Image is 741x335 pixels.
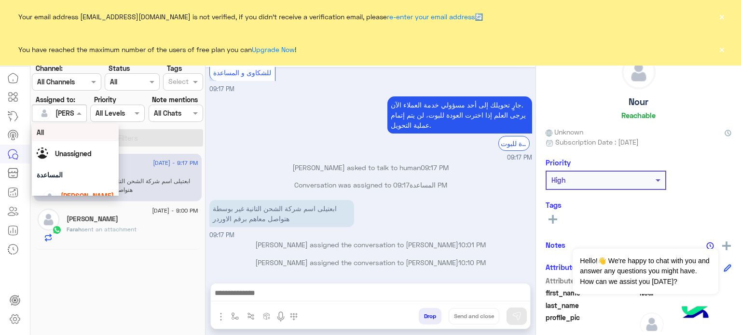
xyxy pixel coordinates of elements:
[209,85,234,93] span: 09:17 PM
[546,288,638,298] span: first_name
[36,63,63,73] label: Channel:
[290,313,298,321] img: make a call
[209,231,234,239] span: 09:17 PM
[555,137,639,147] span: Subscription Date : [DATE]
[419,308,441,324] button: Drop
[449,308,499,324] button: Send and close
[109,63,130,73] label: Status
[67,226,82,233] span: Farah
[18,12,483,22] span: Your email address [EMAIL_ADDRESS][DOMAIN_NAME] is not verified, if you didn't receive a verifica...
[55,149,92,158] span: Unassigned
[573,249,718,294] span: Hello!👋 We're happy to chat with you and answer any questions you might have. How can we assist y...
[546,300,638,310] span: last_name
[36,94,75,105] label: Assigned to:
[629,96,648,107] h5: Nour
[61,192,114,200] span: [PERSON_NAME]
[209,240,532,250] p: [PERSON_NAME] assigned the conversation to [PERSON_NAME]
[546,241,565,249] h6: Notes
[421,163,449,172] span: 09:17 PM
[546,127,583,137] span: Unknown
[678,296,712,330] img: hulul-logo.png
[247,312,255,320] img: Trigger scenario
[393,181,447,189] span: 09:17 PM
[67,215,118,223] h5: Farah Abdelwahab
[32,166,119,184] div: المساعدة
[231,312,239,320] img: select flow
[546,312,638,335] span: profile_pic
[82,226,137,233] span: sent an attachment
[387,13,475,21] a: re-enter your email address
[213,68,271,77] span: للشكاوى و المساعدة
[458,258,486,267] span: 10:10 PM
[622,56,655,89] img: defaultAdmin.png
[37,128,44,136] span: All
[215,311,227,322] img: send attachment
[37,147,51,162] img: Unassigned.svg
[43,190,56,204] img: defaultAdmin.png
[717,44,727,54] button: ×
[38,107,51,120] img: defaultAdmin.png
[717,12,727,21] button: ×
[153,159,198,167] span: [DATE] - 9:17 PM
[209,180,532,190] p: Conversation was assigned to المساعدة
[32,123,119,196] ng-dropdown-panel: Options list
[209,162,532,173] p: [PERSON_NAME] asked to talk to human
[152,206,198,215] span: [DATE] - 9:00 PM
[167,76,189,89] div: Select
[621,111,656,120] h6: Reachable
[546,158,571,167] h6: Priority
[252,45,295,54] a: Upgrade Now
[259,308,275,324] button: create order
[458,241,486,249] span: 10:01 PM
[546,263,580,271] h6: Attributes
[546,276,638,286] span: Attribute Name
[387,96,532,134] p: 1/9/2025, 9:17 PM
[167,63,182,73] label: Tags
[52,225,62,235] img: WhatsApp
[209,257,532,268] p: [PERSON_NAME] assigned the conversation to [PERSON_NAME]
[67,177,190,193] span: ابعتيلى اسم شركة الشحن التانية غير بوسطة هتواصل معاهم برقم الاوردر
[512,311,521,321] img: send message
[227,308,243,324] button: select flow
[507,153,532,162] span: 09:17 PM
[498,136,530,151] div: العودة للبوت
[722,241,731,250] img: add
[38,209,59,230] img: defaultAdmin.png
[152,94,198,105] label: Note mentions
[18,44,296,54] span: You have reached the maximum number of the users of free plan you can !
[263,312,271,320] img: create order
[243,308,259,324] button: Trigger scenario
[209,200,354,227] p: 1/9/2025, 9:17 PM
[275,311,287,322] img: send voice note
[546,201,731,209] h6: Tags
[94,94,116,105] label: Priority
